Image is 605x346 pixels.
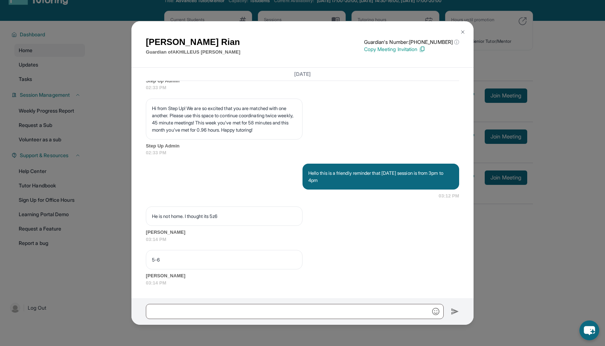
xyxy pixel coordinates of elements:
p: He is not home. I thought its 5z6 [152,213,296,220]
p: Guardian of AKHILLEUS [PERSON_NAME] [146,49,240,56]
span: 03:14 PM [146,236,459,243]
img: Copy Icon [419,46,425,53]
h3: [DATE] [146,70,459,78]
span: 02:33 PM [146,149,459,156]
span: 02:33 PM [146,84,459,91]
h1: [PERSON_NAME] Rian [146,36,240,49]
img: Emoji [432,308,439,315]
p: 5-6 [152,256,296,263]
span: 03:12 PM [439,192,459,200]
button: chat-button [579,320,599,340]
span: ⓘ [454,38,459,46]
span: 03:14 PM [146,279,459,287]
img: Close Icon [460,29,466,35]
p: Guardian's Number: [PHONE_NUMBER] [364,38,459,46]
span: Step Up Admin [146,142,459,150]
p: Hello this is a friendly reminder that [DATE] session is from 3pm to 4pm [308,169,453,184]
p: Hi from Step Up! We are so excited that you are matched with one another. Please use this space t... [152,105,296,133]
img: Send icon [451,307,459,316]
span: [PERSON_NAME] [146,229,459,236]
p: Copy Meeting Invitation [364,46,459,53]
span: [PERSON_NAME] [146,272,459,279]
